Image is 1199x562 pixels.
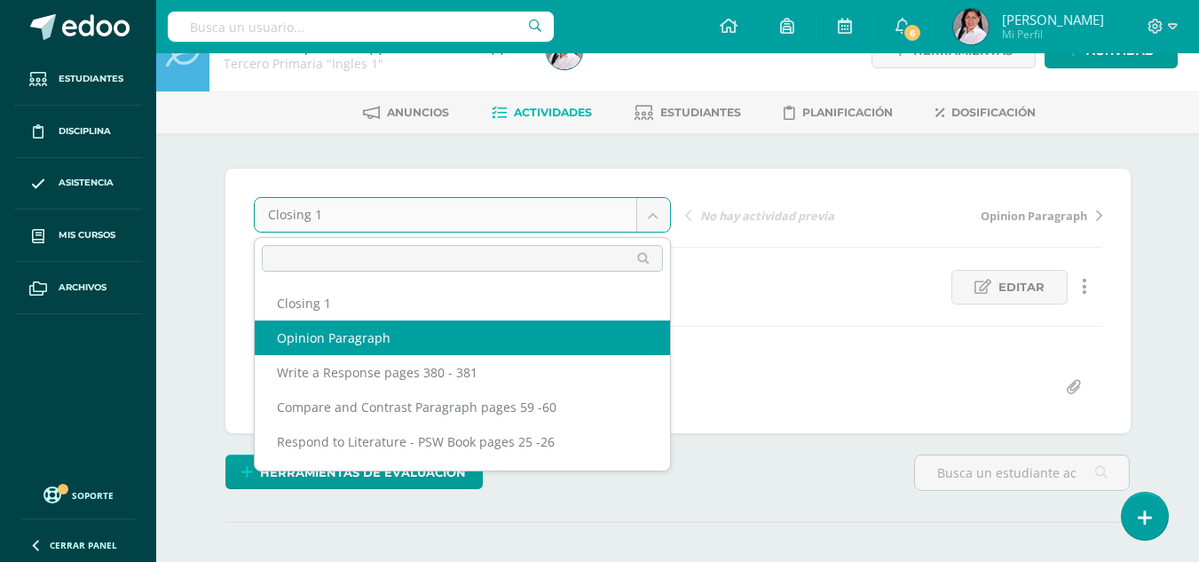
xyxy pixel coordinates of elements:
[255,459,670,494] div: Notebook's Paragraph Practice
[255,424,670,459] div: Respond to Literature - PSW Book pages 25 -26
[255,390,670,424] div: Compare and Contrast Paragraph pages 59 -60
[255,355,670,390] div: Write a Response pages 380 - 381
[255,321,670,355] div: Opinion Paragraph
[255,286,670,321] div: Closing 1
